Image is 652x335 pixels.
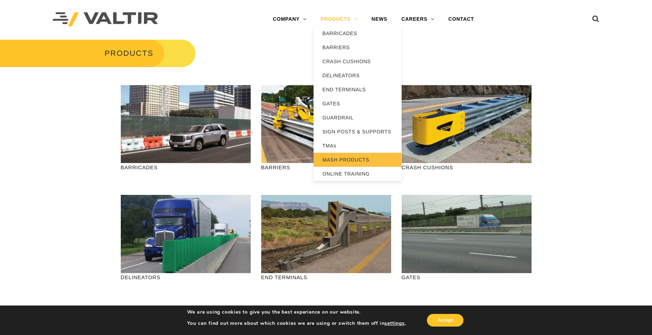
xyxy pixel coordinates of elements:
p: We are using cookies to give you the best experience on our website. [187,309,406,315]
a: SIGN POSTS & SUPPORTS [314,125,401,139]
a: MASH PRODUCTS [314,153,401,167]
a: BARRIERS [314,40,401,54]
a: ONLINE TRAINING [314,167,401,181]
p: CRASH CUSHIONS [402,163,532,171]
button: settings [384,320,404,327]
a: DELINEATORS [314,68,401,83]
a: NEWS [364,12,394,26]
a: GATES [314,97,401,111]
p: GATES [402,273,532,281]
a: CONTACT [441,12,481,26]
a: CRASH CUSHIONS [314,54,401,68]
a: CAREERS [394,12,441,26]
p: You can find out more about which cookies we are using or switch them off in . [187,320,406,327]
a: PRODUCTS [314,12,364,26]
p: BARRIERS [261,163,391,171]
p: BARRICADES [121,163,251,171]
a: TMAs [314,139,401,153]
p: DELINEATORS [121,273,251,281]
a: END TERMINALS [314,83,401,97]
a: COMPANY [266,12,314,26]
button: Accept [427,314,463,327]
a: GUARDRAIL [314,111,401,125]
p: END TERMINALS [261,273,391,281]
a: BARRICADES [314,26,401,40]
img: Valtir [53,12,158,27]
